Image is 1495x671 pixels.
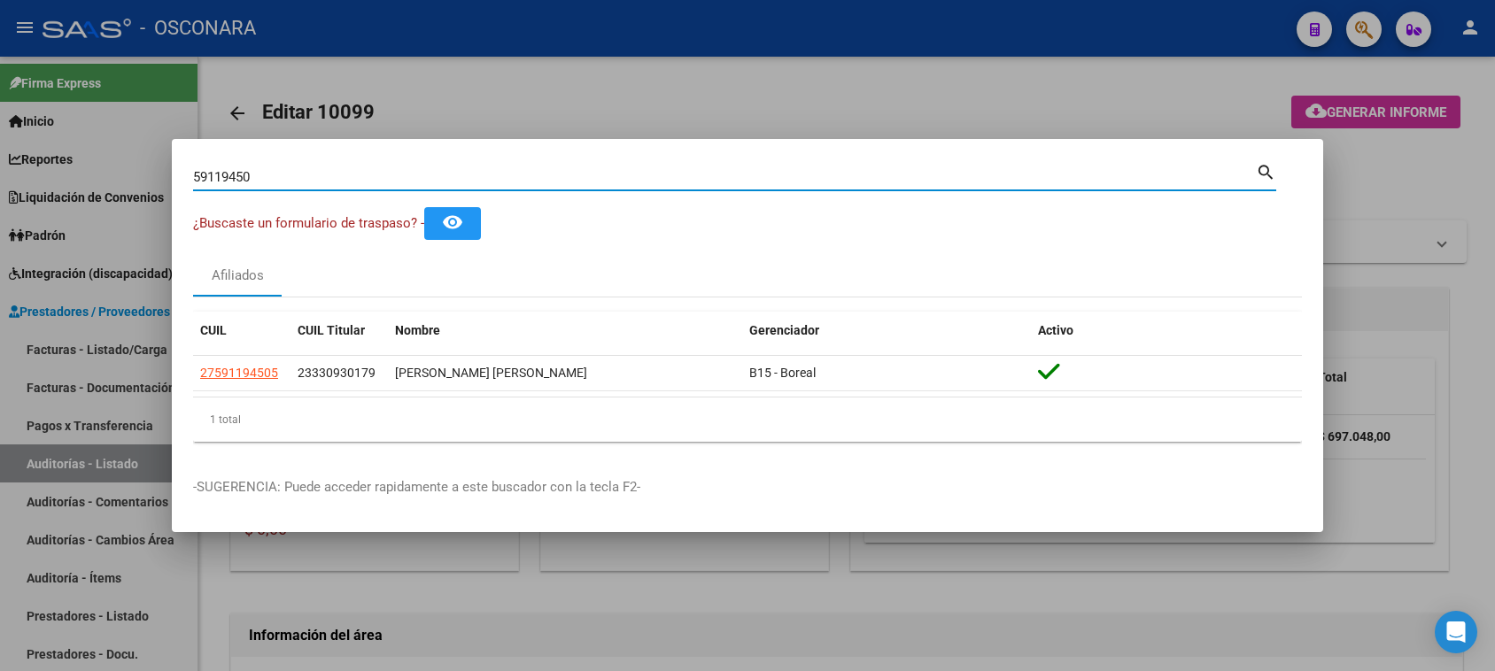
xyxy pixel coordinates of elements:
div: [PERSON_NAME] [PERSON_NAME] [395,363,735,383]
span: 23330930179 [298,366,376,380]
datatable-header-cell: CUIL [193,312,290,350]
span: Nombre [395,323,440,337]
datatable-header-cell: CUIL Titular [290,312,388,350]
div: 1 total [193,397,1302,442]
mat-icon: remove_red_eye [442,212,463,233]
span: Gerenciador [749,323,819,337]
datatable-header-cell: Gerenciador [742,312,1031,350]
p: -SUGERENCIA: Puede acceder rapidamente a este buscador con la tecla F2- [193,477,1302,497]
span: CUIL Titular [298,323,365,337]
span: CUIL [200,323,227,337]
div: Open Intercom Messenger [1435,611,1477,653]
div: Afiliados [212,266,264,286]
span: 27591194505 [200,366,278,380]
span: Activo [1038,323,1073,337]
datatable-header-cell: Activo [1031,312,1302,350]
mat-icon: search [1256,160,1276,181]
span: ¿Buscaste un formulario de traspaso? - [193,215,424,231]
datatable-header-cell: Nombre [388,312,742,350]
span: B15 - Boreal [749,366,816,380]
